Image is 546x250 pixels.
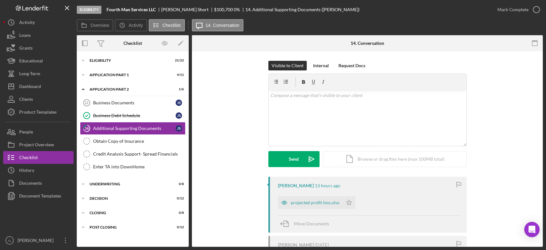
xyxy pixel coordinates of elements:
button: Long-Term [3,67,74,80]
div: 0 / 12 [172,197,184,200]
div: 0 % [234,7,240,12]
div: Eligibility [77,6,101,14]
a: Credit Analysis Support- Spread Financials [80,148,186,160]
a: 12Business DocumentsJS [80,96,186,109]
label: Overview [91,23,109,28]
button: Educational [3,54,74,67]
div: Application Part 2 [90,87,168,91]
div: 14. Additional Supporting Documents ([PERSON_NAME]) [245,7,360,12]
label: Checklist [162,23,181,28]
text: AL [8,239,12,242]
time: 2025-09-22 16:37 [315,242,329,247]
div: Document Templates [19,190,61,204]
div: Mark Complete [497,3,528,16]
button: People [3,125,74,138]
label: Activity [129,23,143,28]
button: Mark Complete [491,3,543,16]
div: Documents [19,177,42,191]
div: Product Templates [19,106,57,120]
div: Checklist [123,41,142,46]
div: [PERSON_NAME] Short [161,7,214,12]
div: Additional Supporting Documents [93,126,176,131]
button: Activity [3,16,74,29]
div: Activity [19,16,35,30]
div: Application Part 1 [90,73,168,77]
div: Dashboard [19,80,41,94]
div: Project Overview [19,138,54,153]
div: Internal [313,61,329,70]
button: AL[PERSON_NAME] [3,234,74,247]
div: J S [176,125,182,132]
tspan: 12 [84,101,88,105]
div: Business Debt Schedule [93,113,176,118]
div: 0 / 12 [172,225,184,229]
a: Dashboard [3,80,74,93]
div: [PERSON_NAME] [278,183,314,188]
div: Clients [19,93,33,107]
b: Fourth Man Services LLC [107,7,156,12]
div: Loans [19,29,31,43]
button: Project Overview [3,138,74,151]
div: Closing [90,211,168,215]
button: Move Documents [278,216,336,232]
button: 14. Conversation [192,19,244,31]
button: Visible to Client [268,61,307,70]
span: $100,700 [214,7,233,12]
div: History [19,164,34,178]
button: Send [268,151,320,167]
span: Move Documents [294,221,329,226]
div: J S [176,112,182,119]
time: 2025-09-23 04:23 [315,183,340,188]
div: Eligibility [90,59,168,62]
div: 21 / 22 [172,59,184,62]
div: [PERSON_NAME] [16,234,58,248]
button: Loans [3,29,74,42]
div: Open Intercom Messenger [524,222,540,237]
a: Enter TA into DownHome [80,160,186,173]
button: Documents [3,177,74,190]
div: [PERSON_NAME] [278,242,314,247]
div: 4 / 11 [172,73,184,77]
button: Internal [310,61,332,70]
div: Obtain Copy of Insurance [93,139,185,144]
label: 14. Conversation [206,23,240,28]
div: Decision [90,197,168,200]
button: Request Docs [335,61,368,70]
div: 1 / 6 [172,87,184,91]
button: Checklist [149,19,185,31]
div: Checklist [19,151,38,165]
tspan: 14 [85,126,89,130]
div: Post Closing [90,225,168,229]
div: 14. Conversation [351,41,384,46]
a: 14Additional Supporting DocumentsJS [80,122,186,135]
a: Checklist [3,151,74,164]
div: Long-Term [19,67,40,82]
div: Business Documents [93,100,176,105]
div: 0 / 8 [172,211,184,215]
div: Credit Analysis Support- Spread Financials [93,151,185,157]
a: Obtain Copy of Insurance [80,135,186,148]
div: People [19,125,33,140]
button: Product Templates [3,106,74,118]
div: Underwriting [90,182,168,186]
a: Document Templates [3,190,74,202]
button: Grants [3,42,74,54]
div: 0 / 8 [172,182,184,186]
button: projected profit loss.xlsx [278,196,355,209]
button: History [3,164,74,177]
div: Send [289,151,299,167]
div: Grants [19,42,33,56]
div: Educational [19,54,43,69]
button: Clients [3,93,74,106]
div: Enter TA into DownHome [93,164,185,169]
